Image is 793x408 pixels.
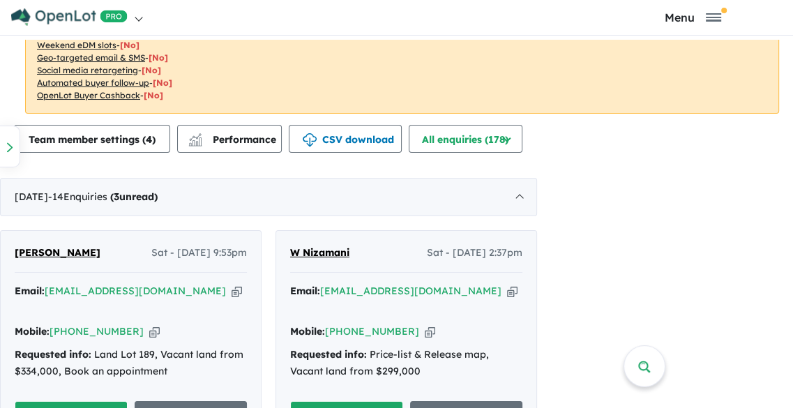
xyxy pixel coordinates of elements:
span: Performance [190,133,276,146]
strong: Requested info: [15,348,91,361]
span: Sat - [DATE] 9:53pm [151,245,247,262]
strong: Mobile: [290,325,325,338]
button: Copy [149,324,160,339]
span: 3 [114,190,119,203]
button: Performance [177,125,282,153]
u: Social media retargeting [37,65,138,75]
u: Automated buyer follow-up [37,77,149,88]
u: Geo-targeted email & SMS [37,52,145,63]
strong: Email: [15,285,45,297]
div: Land Lot 189, Vacant land from $334,000, Book an appointment [15,347,247,380]
a: W Nizamani [290,245,349,262]
button: CSV download [289,125,402,153]
span: [No] [120,40,139,50]
a: [EMAIL_ADDRESS][DOMAIN_NAME] [45,285,226,297]
div: Price-list & Release map, Vacant land from $299,000 [290,347,522,380]
button: Team member settings (4) [14,125,170,153]
img: download icon [303,133,317,147]
strong: Mobile: [15,325,50,338]
strong: ( unread) [110,190,158,203]
button: All enquiries (178) [409,125,522,153]
button: Toggle navigation [596,10,790,24]
span: [No] [144,90,163,100]
u: OpenLot Buyer Cashback [37,90,140,100]
button: Copy [425,324,435,339]
span: [No] [149,52,168,63]
span: Sat - [DATE] 2:37pm [427,245,522,262]
img: Openlot PRO Logo White [11,8,128,26]
strong: Requested info: [290,348,367,361]
u: Weekend eDM slots [37,40,116,50]
span: 4 [146,133,152,146]
span: - 14 Enquir ies [48,190,158,203]
strong: Email: [290,285,320,297]
a: [EMAIL_ADDRESS][DOMAIN_NAME] [320,285,501,297]
a: [PHONE_NUMBER] [50,325,144,338]
span: [PERSON_NAME] [15,246,100,259]
span: [No] [142,65,161,75]
img: line-chart.svg [189,133,202,141]
button: Copy [232,284,242,299]
a: [PHONE_NUMBER] [325,325,419,338]
button: Copy [507,284,518,299]
a: [PERSON_NAME] [15,245,100,262]
span: W Nizamani [290,246,349,259]
span: [No] [153,77,172,88]
img: bar-chart.svg [188,137,202,146]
